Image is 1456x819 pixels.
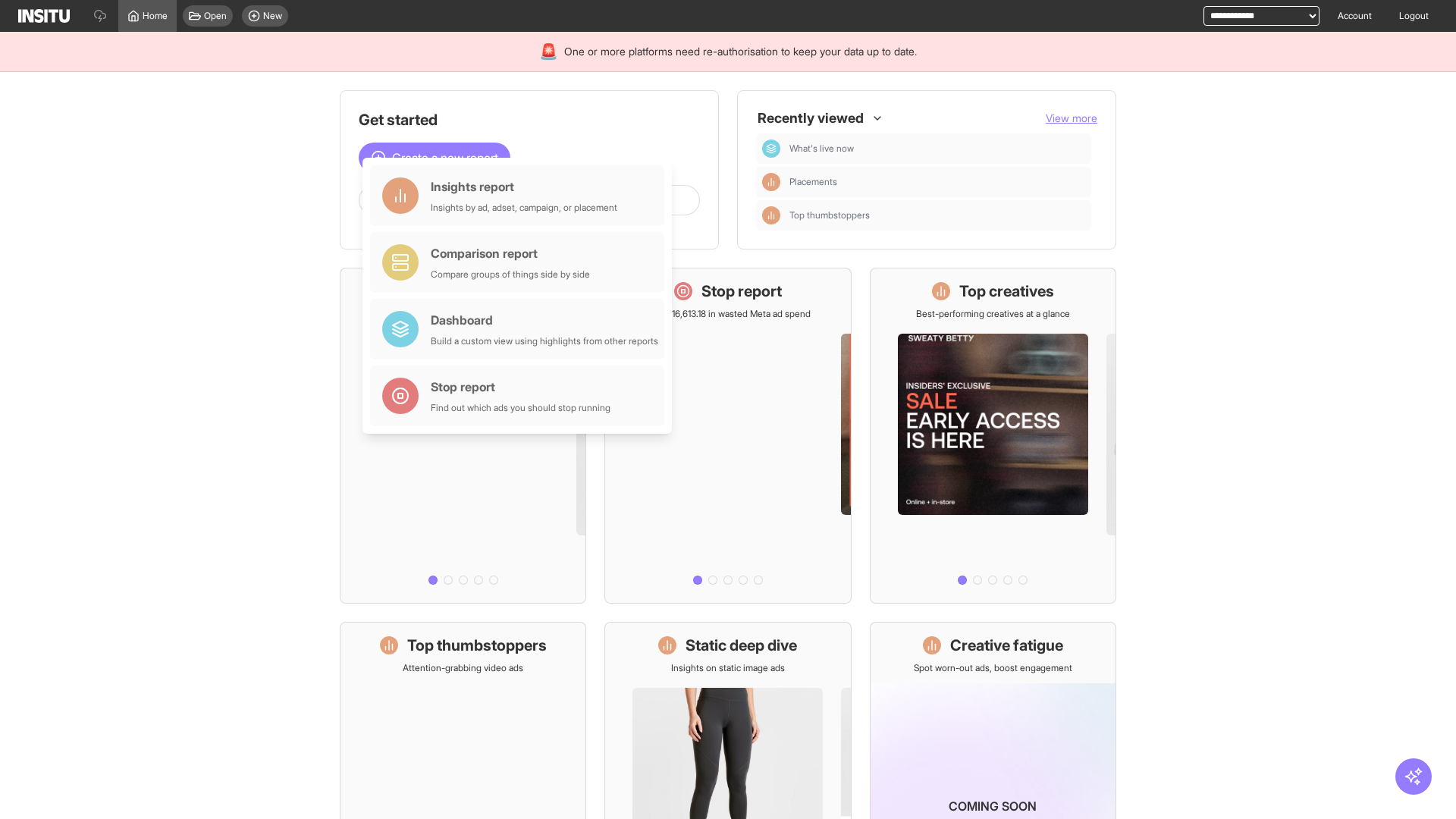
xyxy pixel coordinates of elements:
h1: Top creatives [959,281,1054,302]
div: Stop report [431,378,610,396]
button: Create a new report [359,143,510,173]
p: Attention-grabbing video ads [403,662,523,674]
div: Dashboard [431,311,658,329]
span: Placements [789,176,1085,188]
h1: Stop report [701,281,782,302]
div: Insights report [431,177,617,196]
p: Best-performing creatives at a glance [916,308,1070,320]
span: View more [1046,111,1097,124]
span: Top thumbstoppers [789,209,870,221]
div: Dashboard [762,140,780,158]
a: Top creativesBest-performing creatives at a glance [870,268,1116,604]
div: Compare groups of things side by side [431,268,590,281]
span: One or more platforms need re-authorisation to keep your data up to date. [564,44,917,59]
div: 🚨 [539,41,558,62]
span: Home [143,10,168,22]
h1: Get started [359,109,700,130]
h1: Static deep dive [686,635,797,656]
a: Stop reportSave £16,613.18 in wasted Meta ad spend [604,268,851,604]
div: Comparison report [431,244,590,262]
button: View more [1046,111,1097,126]
span: Create a new report [392,149,498,167]
div: Insights [762,206,780,224]
span: What's live now [789,143,1085,155]
p: Insights on static image ads [671,662,785,674]
span: What's live now [789,143,854,155]
a: What's live nowSee all active ads instantly [340,268,586,604]
div: Find out which ads you should stop running [431,402,610,414]
img: Logo [18,9,70,23]
span: Placements [789,176,837,188]
div: Insights [762,173,780,191]
h1: Top thumbstoppers [407,635,547,656]
div: Insights by ad, adset, campaign, or placement [431,202,617,214]
p: Save £16,613.18 in wasted Meta ad spend [645,308,811,320]
span: Top thumbstoppers [789,209,1085,221]
span: New [263,10,282,22]
div: Build a custom view using highlights from other reports [431,335,658,347]
span: Open [204,10,227,22]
